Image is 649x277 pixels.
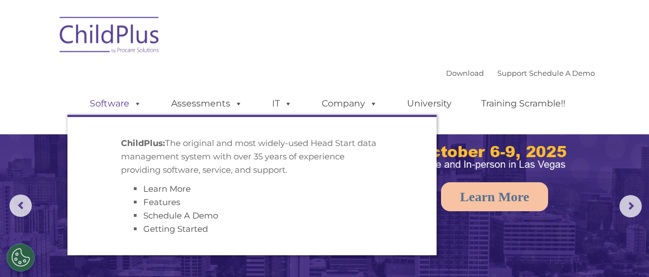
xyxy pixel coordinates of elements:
a: Features [143,197,180,207]
a: Learn More [143,183,191,194]
font: | [446,69,595,77]
a: Schedule A Demo [529,69,595,77]
a: University [396,93,463,115]
button: Cookies Settings [7,244,35,271]
a: Support [497,69,527,77]
img: ChildPlus by Procare Solutions [54,9,166,65]
strong: ChildPlus: [121,138,165,148]
a: IT [261,93,303,115]
a: Company [311,93,389,115]
a: Schedule A Demo [143,210,218,221]
a: Getting Started [143,223,208,234]
a: Training Scramble!! [470,93,577,115]
a: Assessments [160,93,254,115]
p: The original and most widely-used Head Start data management system with over 35 years of experie... [121,137,383,177]
a: Learn More [441,182,548,211]
iframe: Chat Widget [593,223,649,277]
a: Download [446,69,484,77]
a: Software [79,93,153,115]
